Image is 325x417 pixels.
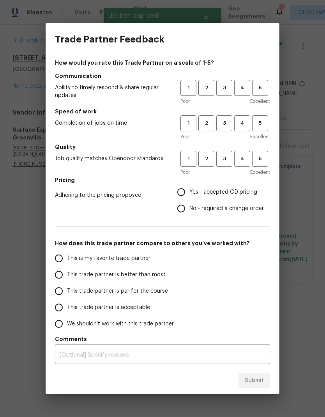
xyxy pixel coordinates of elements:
span: This trade partner is par for the course [67,287,168,295]
span: This trade partner is better than most [67,271,166,279]
button: 2 [198,151,214,167]
span: 4 [235,83,249,92]
span: 1 [181,119,196,128]
span: 5 [253,119,267,128]
span: Yes - accepted OD pricing [189,188,257,196]
span: Poor [180,168,190,176]
button: 1 [180,151,196,167]
button: 5 [252,151,268,167]
span: 2 [199,154,214,163]
button: 4 [234,151,250,167]
span: 4 [235,119,249,128]
span: 3 [217,83,231,92]
h3: Trade Partner Feedback [55,34,164,45]
h5: Quality [55,143,270,151]
button: 5 [252,80,268,96]
span: This is my favorite trade partner [67,254,150,263]
span: Excellent [250,168,270,176]
h5: Communication [55,72,270,80]
span: Job quality matches Opendoor standards [55,155,168,163]
button: 1 [180,115,196,131]
button: 4 [234,80,250,96]
span: Completion of jobs on time [55,119,168,127]
span: 1 [181,83,196,92]
h4: How would you rate this Trade Partner on a scale of 1-5? [55,59,270,67]
span: Adhering to the pricing proposed [55,191,165,199]
span: 3 [217,119,231,128]
span: We shouldn't work with this trade partner [67,320,174,328]
button: 1 [180,80,196,96]
span: Excellent [250,97,270,105]
div: Pricing [177,184,270,217]
button: 2 [198,115,214,131]
span: 2 [199,83,214,92]
span: 2 [199,119,214,128]
span: No - required a change order [189,205,264,213]
span: 5 [253,83,267,92]
span: Ability to timely respond & share regular updates [55,84,168,99]
button: 3 [216,115,232,131]
h5: Speed of work [55,108,270,115]
span: 4 [235,154,249,163]
button: 3 [216,151,232,167]
h5: Pricing [55,176,270,184]
div: How does this trade partner compare to others you’ve worked with? [55,250,270,332]
button: 4 [234,115,250,131]
span: 5 [253,154,267,163]
button: 3 [216,80,232,96]
span: Poor [180,97,190,105]
span: 3 [217,154,231,163]
span: This trade partner is acceptable [67,304,150,312]
span: Excellent [250,133,270,141]
h5: How does this trade partner compare to others you’ve worked with? [55,239,270,247]
button: 5 [252,115,268,131]
span: Poor [180,133,190,141]
h5: Comments [55,335,270,343]
button: 2 [198,80,214,96]
span: 1 [181,154,196,163]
